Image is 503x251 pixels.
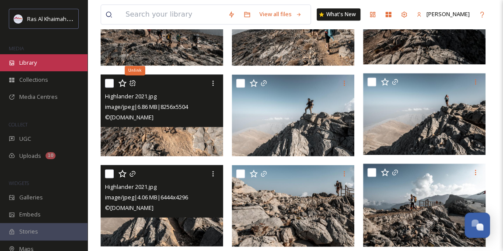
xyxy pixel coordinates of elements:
[125,66,145,75] div: Unlink
[19,227,38,236] span: Stories
[19,135,31,143] span: UGC
[105,183,157,191] span: Highlander 2021.jpg
[45,152,56,159] div: 10
[232,165,354,247] img: Highlander 2021.jpg
[412,6,474,23] a: [PERSON_NAME]
[363,163,488,246] img: Highlander 2021.jpg
[19,210,41,219] span: Embeds
[232,74,354,156] img: Highlander 2021.jpg
[14,14,23,23] img: Logo_RAKTDA_RGB-01.png
[19,152,41,160] span: Uploads
[317,8,360,21] a: What's New
[19,93,58,101] span: Media Centres
[105,193,188,201] span: image/jpeg | 4.06 MB | 6444 x 4296
[363,73,486,155] img: Highlander 2021.jpg
[105,103,188,111] span: image/jpeg | 6.86 MB | 8256 x 5504
[426,10,470,18] span: [PERSON_NAME]
[19,76,48,84] span: Collections
[9,45,24,52] span: MEDIA
[19,59,37,67] span: Library
[465,213,490,238] button: Open Chat
[105,92,157,100] span: Highlander 2021.jpg
[255,6,306,23] a: View all files
[105,204,154,212] span: © [DOMAIN_NAME]
[9,180,29,186] span: WIDGETS
[19,193,43,202] span: Galleries
[9,121,28,128] span: COLLECT
[105,113,154,121] span: © [DOMAIN_NAME]
[121,5,224,24] input: Search your library
[27,14,151,23] span: Ras Al Khaimah Tourism Development Authority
